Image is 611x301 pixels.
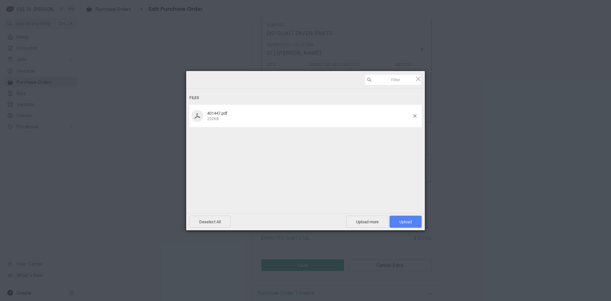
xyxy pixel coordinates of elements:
span: Upload [390,216,422,228]
span: Upload [399,219,412,224]
div: 401447.pdf [205,111,413,121]
div: Files [189,92,422,104]
span: Click here or hit ESC to close picker [415,75,422,82]
span: Upload more [346,216,389,228]
input: Filter [364,74,422,85]
span: Deselect All [189,216,231,228]
span: 401447.pdf [207,111,228,116]
span: 252KB [207,117,219,121]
